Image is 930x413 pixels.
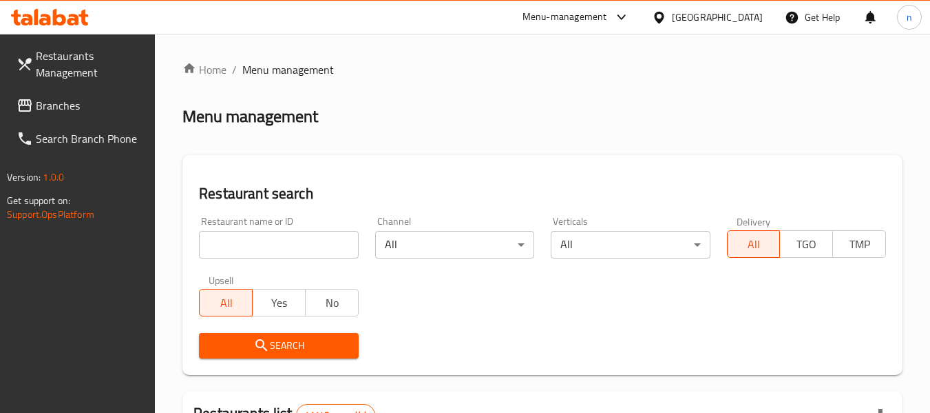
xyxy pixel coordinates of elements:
[7,168,41,186] span: Version:
[832,230,886,258] button: TMP
[733,234,775,254] span: All
[232,61,237,78] li: /
[43,168,64,186] span: 1.0.0
[209,275,234,285] label: Upsell
[305,289,359,316] button: No
[785,234,827,254] span: TGO
[7,192,70,210] span: Get support on:
[36,97,145,114] span: Branches
[182,105,318,128] h2: Menu management
[6,122,156,155] a: Search Branch Phone
[551,231,710,259] div: All
[199,333,358,359] button: Search
[727,230,781,258] button: All
[210,337,347,354] span: Search
[36,48,145,81] span: Restaurants Management
[672,10,763,25] div: [GEOGRAPHIC_DATA]
[199,183,886,204] h2: Restaurant search
[182,61,902,78] nav: breadcrumb
[199,231,358,259] input: Search for restaurant name or ID..
[36,130,145,147] span: Search Branch Phone
[375,231,534,259] div: All
[182,61,226,78] a: Home
[258,293,300,313] span: Yes
[737,216,771,226] label: Delivery
[311,293,353,313] span: No
[252,289,306,316] button: Yes
[242,61,334,78] span: Menu management
[779,230,833,258] button: TGO
[6,89,156,122] a: Branches
[522,9,607,26] div: Menu-management
[838,234,880,254] span: TMP
[907,10,912,25] span: n
[7,205,94,223] a: Support.OpsPlatform
[199,289,253,316] button: All
[6,39,156,89] a: Restaurants Management
[205,293,247,313] span: All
